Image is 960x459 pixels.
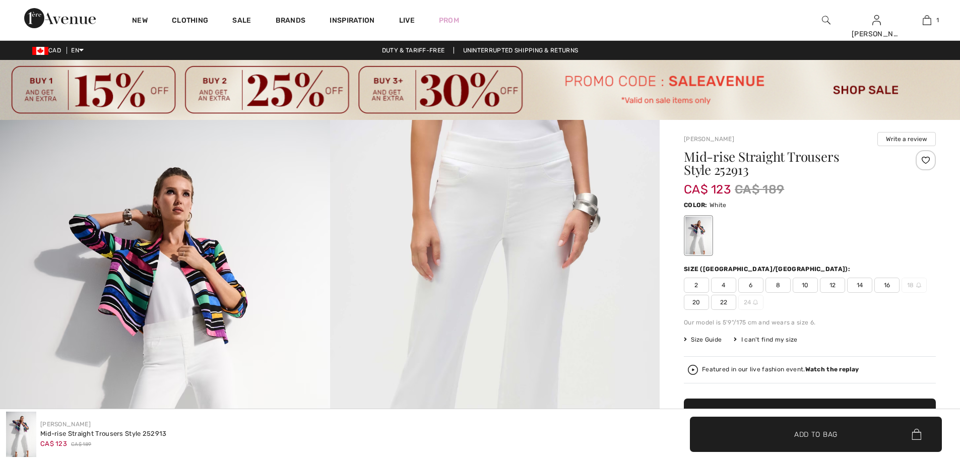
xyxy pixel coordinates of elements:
a: Live [399,15,415,26]
a: Sign In [872,15,881,25]
span: Add to Bag [794,429,838,439]
span: 14 [847,278,872,293]
a: 1 [902,14,951,26]
span: CA$ 123 [40,440,67,447]
span: 22 [711,295,736,310]
img: Watch the replay [688,365,698,375]
a: Clothing [172,16,208,27]
div: White [685,217,712,254]
span: White [710,202,727,209]
span: CA$ 189 [71,441,91,448]
span: 10 [793,278,818,293]
img: Mid-Rise Straight Trousers Style 252913 [6,412,36,457]
button: Add to Bag [684,399,936,434]
div: I can't find my size [734,335,797,344]
img: My Bag [923,14,931,26]
span: CA$ 189 [735,180,784,199]
span: CA$ 123 [684,172,731,196]
span: Inspiration [330,16,374,27]
span: 1 [936,16,939,25]
span: 18 [902,278,927,293]
span: 6 [738,278,763,293]
span: Color: [684,202,708,209]
span: EN [71,47,84,54]
div: [PERSON_NAME] [852,29,901,39]
div: Our model is 5'9"/175 cm and wears a size 6. [684,318,936,327]
img: search the website [822,14,830,26]
span: 24 [738,295,763,310]
div: Featured in our live fashion event. [702,366,859,373]
button: Add to Bag [690,417,942,452]
a: New [132,16,148,27]
span: 16 [874,278,900,293]
span: CAD [32,47,65,54]
a: Brands [276,16,306,27]
a: Prom [439,15,459,26]
img: Bag.svg [912,429,921,440]
img: ring-m.svg [916,283,921,288]
img: ring-m.svg [753,300,758,305]
img: 1ère Avenue [24,8,96,28]
div: Size ([GEOGRAPHIC_DATA]/[GEOGRAPHIC_DATA]): [684,265,852,274]
span: 8 [765,278,791,293]
a: Sale [232,16,251,27]
div: Mid-rise Straight Trousers Style 252913 [40,429,167,439]
span: Size Guide [684,335,722,344]
img: Canadian Dollar [32,47,48,55]
span: 12 [820,278,845,293]
span: 2 [684,278,709,293]
strong: Watch the replay [805,366,859,373]
button: Write a review [877,132,936,146]
a: [PERSON_NAME] [40,421,91,428]
a: [PERSON_NAME] [684,136,734,143]
img: My Info [872,14,881,26]
span: 20 [684,295,709,310]
h1: Mid-rise Straight Trousers Style 252913 [684,150,894,176]
span: 4 [711,278,736,293]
